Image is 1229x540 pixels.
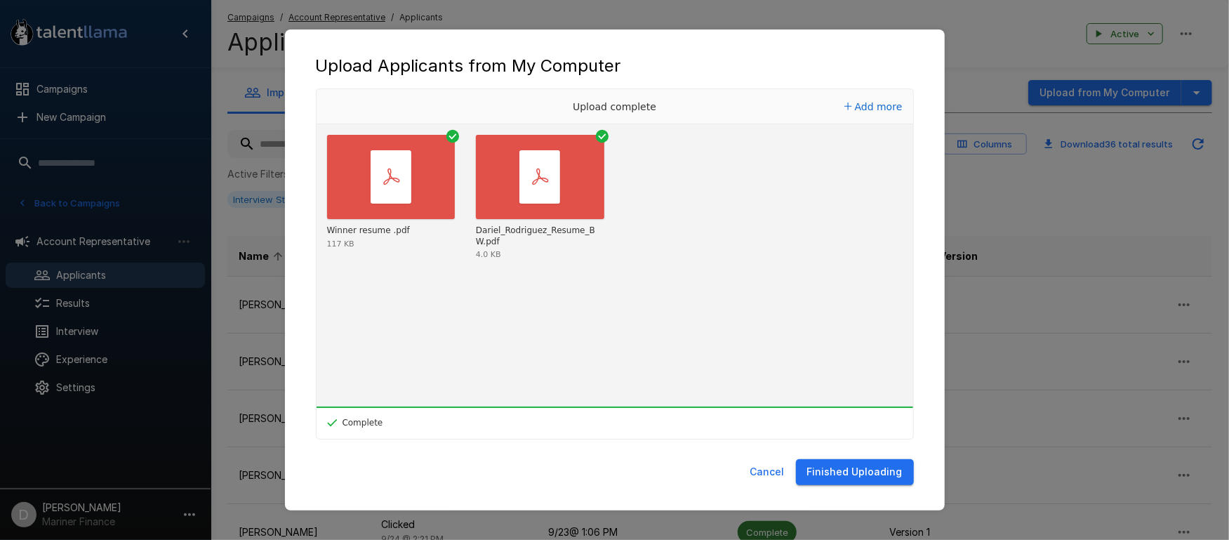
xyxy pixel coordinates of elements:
[317,407,385,439] div: Complete
[476,251,501,258] div: 4.0 KB
[317,407,913,408] div: 100%
[316,55,914,77] div: Upload Applicants from My Computer
[510,89,720,124] div: Upload complete
[745,459,790,485] button: Cancel
[855,101,903,112] span: Add more
[327,225,410,237] div: Winner resume .pdf
[327,240,354,248] div: 117 KB
[839,97,908,117] button: Add more files
[327,419,383,427] div: Complete
[796,459,914,485] button: Finished Uploading
[476,225,601,247] div: Dariel_Rodriguez_Resume_BW.pdf
[316,88,914,440] div: Uppy Dashboard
